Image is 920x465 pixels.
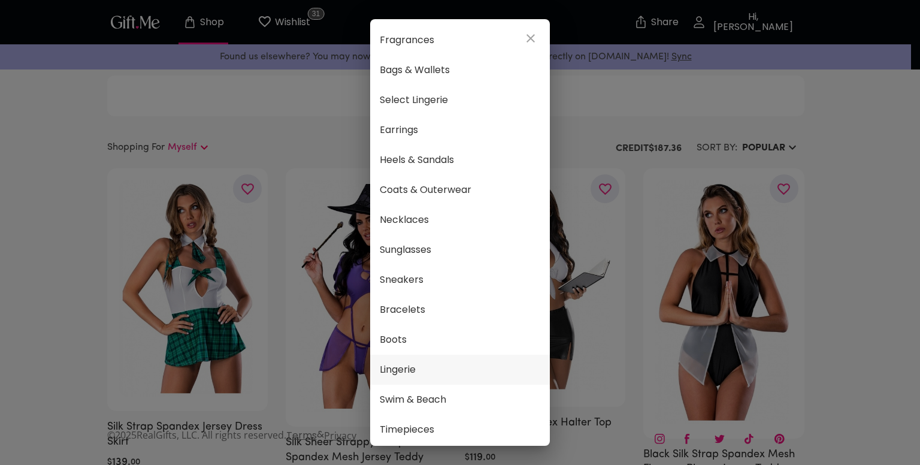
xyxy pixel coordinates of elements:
[516,24,545,53] button: close
[380,212,540,228] span: Necklaces
[380,242,540,258] span: Sunglasses
[380,62,540,78] span: Bags & Wallets
[380,122,540,138] span: Earrings
[380,32,540,48] span: Fragrances
[380,332,540,348] span: Boots
[380,92,540,108] span: Select Lingerie
[380,182,540,198] span: Coats & Outerwear
[380,152,540,168] span: Heels & Sandals
[380,392,540,407] span: Swim & Beach
[380,422,540,437] span: Timepieces
[380,362,540,378] span: Lingerie
[380,302,540,318] span: Bracelets
[380,272,540,288] span: Sneakers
